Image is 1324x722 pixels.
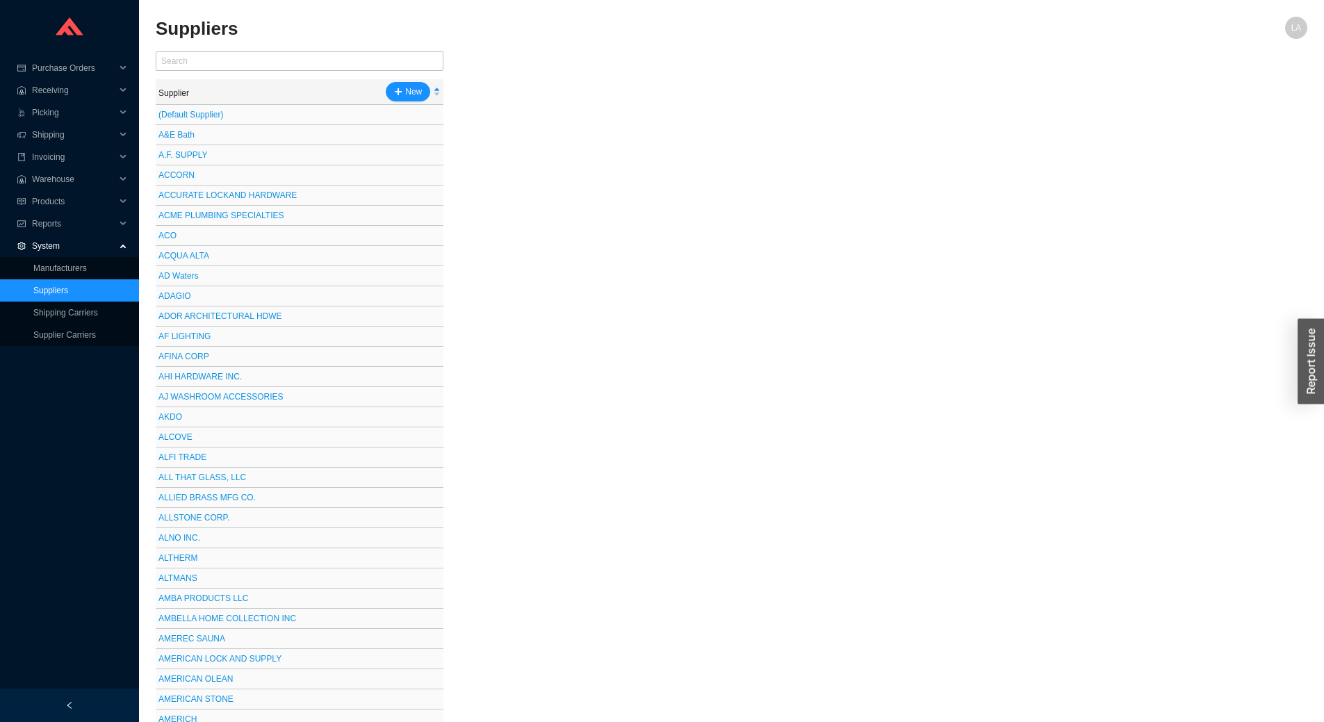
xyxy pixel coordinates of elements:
a: ALL THAT GLASS, LLC [158,473,246,482]
span: Receiving [32,79,115,101]
span: plus [394,88,402,97]
input: Search [156,51,443,71]
button: plusNew [386,82,430,101]
span: Invoicing [32,146,115,168]
a: AHI HARDWARE INC. [158,372,242,381]
a: ACME PLUMBING SPECIALTIES [158,211,284,220]
span: Purchase Orders [32,57,115,79]
a: Shipping Carriers [33,308,98,318]
a: ALCOVE [158,432,193,442]
a: ALFI TRADE [158,452,206,462]
a: AKDO [158,412,182,422]
span: Picking [32,101,115,124]
a: ALLIED BRASS MFG CO. [158,493,256,502]
a: AF LIGHTING [158,331,211,341]
h2: Suppliers [156,17,1020,41]
a: Suppliers [33,286,68,295]
a: ACCORN [158,170,195,180]
a: Manufacturers [33,263,87,273]
a: ADAGIO [158,291,191,301]
a: AFINA CORP [158,352,209,361]
span: Warehouse [32,168,115,190]
span: Shipping [32,124,115,146]
span: fund [17,220,26,228]
span: System [32,235,115,257]
span: Reports [32,213,115,235]
a: ALNO INC. [158,533,200,543]
span: Products [32,190,115,213]
a: A&E Bath [158,130,195,140]
span: read [17,197,26,206]
div: Supplier [158,86,189,101]
a: ALLSTONE CORP. [158,513,229,523]
a: A.F. SUPPLY [158,150,207,160]
a: ACCURATE LOCKAND HARDWARE [158,190,297,200]
span: book [17,153,26,161]
a: ALTMANS [158,573,197,583]
a: AMERICAN OLEAN [158,674,233,684]
a: AMEREC SAUNA [158,634,225,643]
a: Supplier Carriers [33,330,96,340]
span: left [65,701,74,709]
span: credit-card [17,64,26,72]
a: AMERICAN STONE [158,694,234,704]
a: ACO [158,231,177,240]
a: AMBA PRODUCTS LLC [158,593,248,603]
a: AMERICAN LOCK AND SUPPLY [158,654,281,664]
a: ACQUA ALTA [158,251,209,261]
a: AD Waters [158,271,199,281]
span: LA [1291,17,1302,39]
a: AJ WASHROOM ACCESSORIES [158,392,284,402]
a: (Default Supplier) [158,110,223,120]
a: ALTHERM [158,553,197,563]
span: New [405,85,422,99]
a: ADOR ARCHITECTURAL HDWE [158,311,282,321]
span: setting [17,242,26,250]
a: AMBELLA HOME COLLECTION INC [158,614,296,623]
